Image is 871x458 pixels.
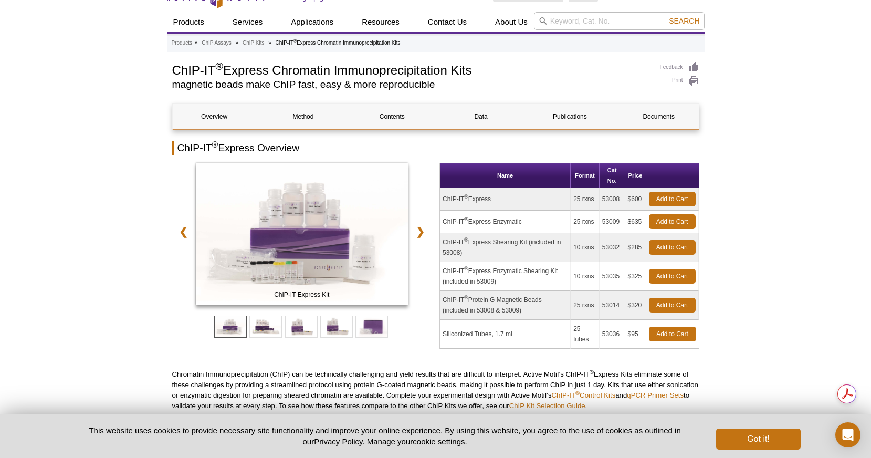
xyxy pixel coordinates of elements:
a: Overview [173,104,256,129]
div: Open Intercom Messenger [835,422,860,447]
h1: ChIP-IT Express Chromatin Immunoprecipitation Kits [172,61,649,77]
h2: magnetic beads make ChIP fast, easy & more reproducible [172,80,649,89]
td: Siliconized Tubes, 1.7 ml [440,320,571,349]
sup: ® [464,194,468,200]
a: Method [261,104,345,129]
sup: ® [464,295,468,300]
a: Publications [528,104,612,129]
img: ChIP-IT Express Kit [196,163,408,305]
li: ChIP-IT Express Chromatin Immunoprecipitation Kits [276,40,401,46]
sup: ® [293,38,297,44]
td: $285 [625,233,646,262]
a: ChIP Assays [202,38,232,48]
a: ChIP Kits [243,38,265,48]
td: 10 rxns [571,262,600,291]
sup: ® [215,60,223,72]
a: Add to Cart [649,192,696,206]
th: Format [571,163,600,188]
a: Privacy Policy [314,437,362,446]
td: 10 rxns [571,233,600,262]
th: Cat No. [600,163,625,188]
button: Search [666,16,702,26]
a: Contact Us [422,12,473,32]
td: 53014 [600,291,625,320]
sup: ® [464,237,468,243]
td: ChIP-IT Express Enzymatic Shearing Kit (included in 53009) [440,262,571,291]
sup: ® [464,216,468,222]
a: Add to Cart [649,269,696,284]
a: Add to Cart [649,214,696,229]
a: ❮ [172,220,195,244]
li: » [236,40,239,46]
p: Chromatin Immunoprecipitation (ChIP) can be technically challenging and yield results that are di... [172,369,699,411]
td: ChIP-IT Express Shearing Kit (included in 53008) [440,233,571,262]
td: ChIP-IT Protein G Magnetic Beads (included in 53008 & 53009) [440,291,571,320]
button: cookie settings [413,437,465,446]
td: $320 [625,291,646,320]
td: $635 [625,211,646,233]
td: 25 rxns [571,188,600,211]
input: Keyword, Cat. No. [534,12,705,30]
sup: ® [575,390,580,396]
td: 53035 [600,262,625,291]
sup: ® [590,369,594,375]
td: 25 rxns [571,291,600,320]
td: 25 tubes [571,320,600,349]
button: Got it! [716,429,800,450]
td: 53009 [600,211,625,233]
td: ChIP-IT Express Enzymatic [440,211,571,233]
span: ChIP-IT Express Kit [198,289,406,300]
p: This website uses cookies to provide necessary site functionality and improve your online experie... [71,425,699,447]
th: Price [625,163,646,188]
a: ChIP Kit Selection Guide [509,402,585,410]
td: $95 [625,320,646,349]
span: Search [669,17,699,25]
a: Documents [617,104,700,129]
td: 53032 [600,233,625,262]
a: Products [172,38,192,48]
a: Products [167,12,211,32]
a: Print [660,76,699,87]
sup: ® [212,140,218,149]
td: $600 [625,188,646,211]
a: ❯ [409,220,432,244]
td: $325 [625,262,646,291]
a: Data [439,104,522,129]
a: Add to Cart [649,298,696,313]
a: ChIP-IT®Control Kits [552,391,616,399]
a: ChIP-IT Express Kit [196,163,408,308]
td: 25 rxns [571,211,600,233]
a: About Us [489,12,534,32]
td: 53008 [600,188,625,211]
a: qPCR Primer Sets [627,391,684,399]
li: » [268,40,271,46]
a: Feedback [660,61,699,73]
a: Services [226,12,269,32]
li: » [195,40,198,46]
td: ChIP-IT Express [440,188,571,211]
td: 53036 [600,320,625,349]
a: Add to Cart [649,240,696,255]
a: Resources [355,12,406,32]
th: Name [440,163,571,188]
a: Add to Cart [649,327,696,341]
sup: ® [464,266,468,272]
h2: ChIP-IT Express Overview [172,141,699,155]
a: Applications [285,12,340,32]
a: Contents [350,104,434,129]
